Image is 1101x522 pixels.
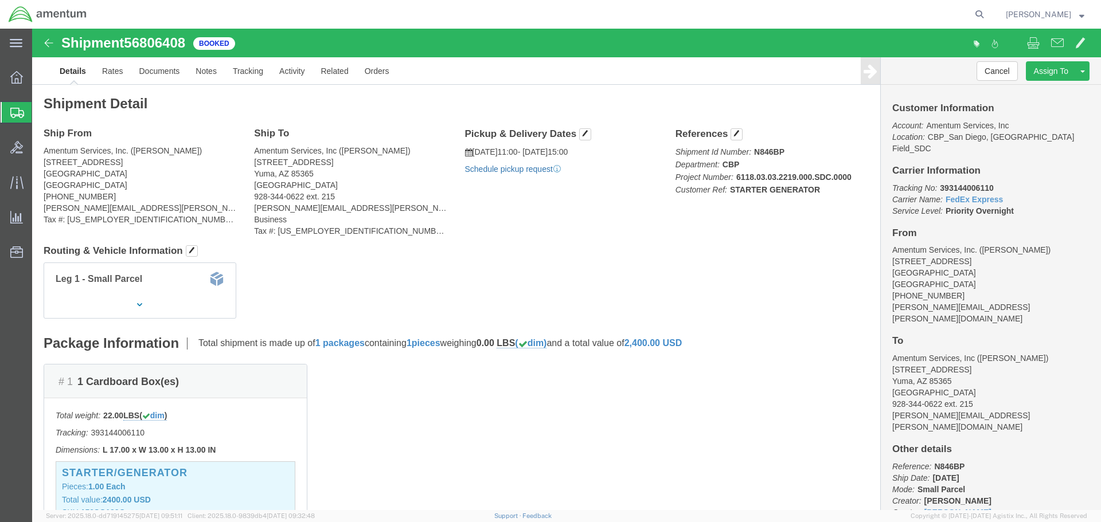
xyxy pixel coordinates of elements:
button: [PERSON_NAME] [1005,7,1085,21]
span: Client: 2025.18.0-9839db4 [188,512,315,519]
span: [DATE] 09:32:48 [267,512,315,519]
a: Support [494,512,523,519]
a: Feedback [522,512,552,519]
span: Copyright © [DATE]-[DATE] Agistix Inc., All Rights Reserved [911,511,1087,521]
span: Ernesto Garcia [1006,8,1071,21]
span: [DATE] 09:51:11 [139,512,182,519]
iframe: FS Legacy Container [32,29,1101,510]
span: Server: 2025.18.0-dd719145275 [46,512,182,519]
img: logo [8,6,87,23]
